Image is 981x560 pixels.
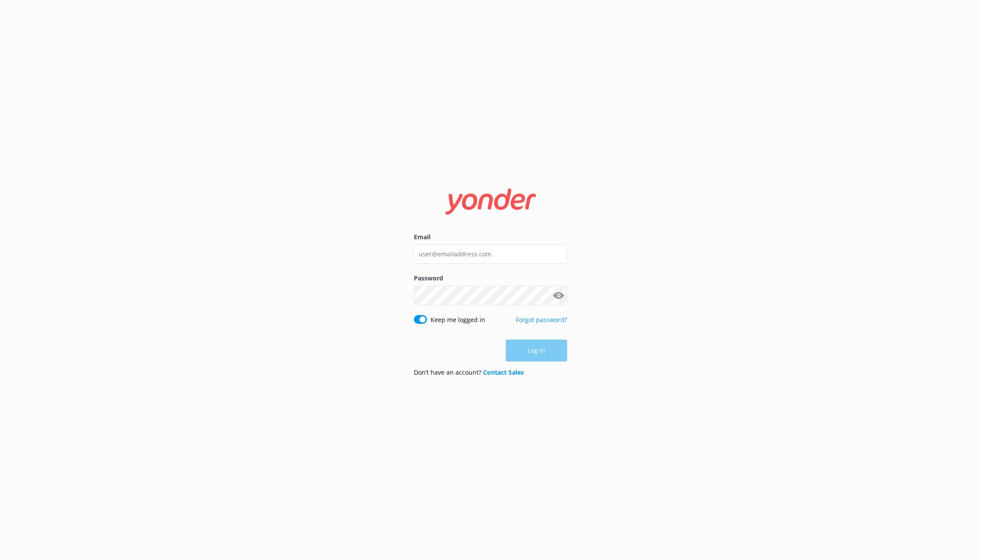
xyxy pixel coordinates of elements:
[483,368,524,376] a: Contact Sales
[414,232,567,242] label: Email
[414,368,524,377] p: Don’t have an account?
[414,244,567,264] input: user@emailaddress.com
[431,315,485,325] label: Keep me logged in
[550,287,567,304] button: Show password
[414,273,567,283] label: Password
[516,315,567,324] a: Forgot password?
